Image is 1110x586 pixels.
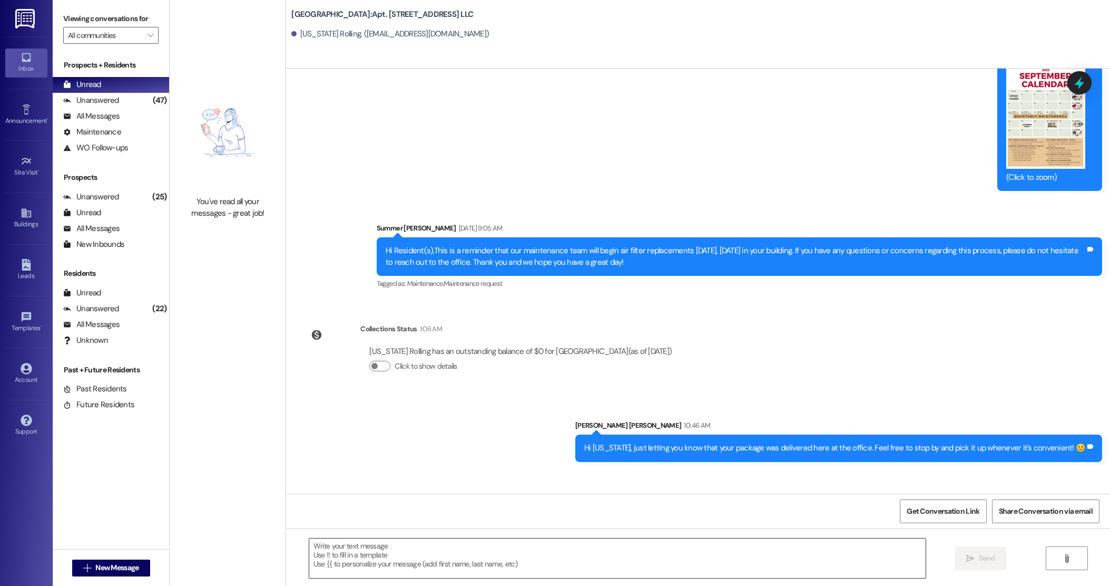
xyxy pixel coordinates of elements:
[83,564,91,572] i: 
[150,301,169,317] div: (22)
[150,92,169,109] div: (47)
[377,223,1102,237] div: Summer [PERSON_NAME]
[291,9,473,20] b: [GEOGRAPHIC_DATA]: Apt. [STREET_ADDRESS] LLC
[63,319,120,330] div: All Messages
[181,196,274,219] div: You've read all your messages - great job!
[417,323,442,334] div: 1:06 AM
[72,560,150,577] button: New Message
[5,256,47,284] a: Leads
[966,554,974,563] i: 
[68,27,142,44] input: All communities
[41,323,42,330] span: •
[53,364,169,376] div: Past + Future Residents
[95,562,139,573] span: New Message
[407,279,444,288] span: Maintenance ,
[456,223,503,234] div: [DATE] 9:05 AM
[63,303,119,314] div: Unanswered
[63,95,119,106] div: Unanswered
[291,28,489,40] div: [US_STATE] Rolling. ([EMAIL_ADDRESS][DOMAIN_NAME])
[15,9,37,28] img: ResiDesk Logo
[63,127,121,138] div: Maintenance
[681,420,710,431] div: 10:46 AM
[1063,554,1070,563] i: 
[53,60,169,71] div: Prospects + Residents
[63,287,101,299] div: Unread
[5,308,47,337] a: Templates •
[900,499,986,523] button: Get Conversation Link
[47,116,48,123] span: •
[63,191,119,203] div: Unanswered
[584,443,1085,454] div: Hi [US_STATE], just letting you know that your package was delivered here at the office. Feel fre...
[53,172,169,183] div: Prospects
[53,268,169,279] div: Residents
[63,223,120,234] div: All Messages
[5,49,47,77] a: Inbox
[360,323,417,334] div: Collections Status
[150,189,169,205] div: (25)
[444,279,503,288] span: Maintenance request
[63,142,128,153] div: WO Follow-ups
[63,11,159,27] label: Viewing conversations for
[181,74,274,191] img: empty-state
[359,494,388,505] div: 10:47 AM
[63,207,101,218] div: Unread
[395,361,457,372] label: Click to show details
[979,553,995,564] span: Send
[63,79,101,90] div: Unread
[999,506,1093,517] span: Share Conversation via email
[63,111,120,122] div: All Messages
[1006,66,1085,168] button: Zoom image
[992,499,1099,523] button: Share Conversation via email
[63,399,134,410] div: Future Residents
[38,167,40,175] span: •
[1006,172,1085,183] div: (Click to zoom)
[63,239,124,250] div: New Inbounds
[5,360,47,388] a: Account
[5,411,47,440] a: Support
[386,245,1085,268] div: Hi Resident(s),This is a reminder that our maintenance team will begin air filter replacements [D...
[5,204,47,233] a: Buildings
[5,152,47,181] a: Site Visit •
[369,346,672,357] div: [US_STATE] Rolling has an outstanding balance of $0 for [GEOGRAPHIC_DATA] (as of [DATE])
[148,31,153,40] i: 
[907,506,979,517] span: Get Conversation Link
[63,335,108,346] div: Unknown
[63,383,127,395] div: Past Residents
[575,420,1102,435] div: [PERSON_NAME] [PERSON_NAME]
[377,276,1102,291] div: Tagged as:
[955,546,1006,570] button: Send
